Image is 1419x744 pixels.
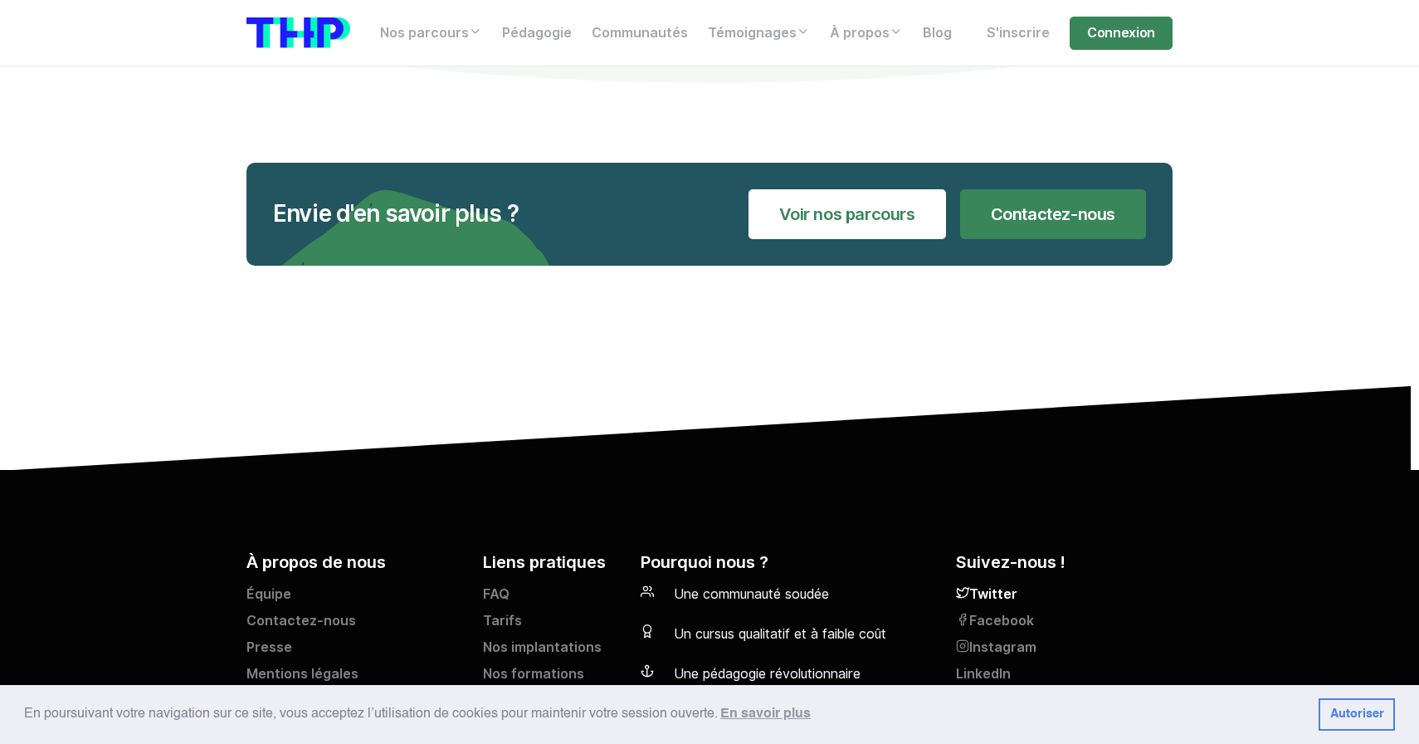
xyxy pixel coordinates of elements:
a: Mentions légales [246,664,463,691]
a: Presse [246,638,463,664]
h5: À propos de nous [246,550,463,575]
a: Voir nos parcours [749,189,945,239]
span: Une pédagogie révolutionnaire [674,666,861,682]
a: LinkedIn [956,664,1173,691]
a: Contactez-nous [960,189,1146,239]
a: Instagram [956,638,1173,664]
a: Témoignages [698,17,820,50]
a: Pédagogie [492,17,582,50]
span: Une communauté soudée [674,586,829,602]
a: learn more about cookies [718,702,813,727]
h5: Pourquoi nous ? [641,550,936,575]
a: Connexion [1070,17,1173,50]
a: S'inscrire [977,17,1060,50]
a: Blog [913,17,962,50]
a: Équipe [246,585,463,611]
h5: Suivez-nous ! [956,550,1173,575]
a: Twitter [956,585,1173,611]
a: Nos formations [483,664,621,691]
a: Tarifs [483,611,621,638]
a: À propos [820,17,913,50]
span: Un cursus qualitatif et à faible coût [674,626,886,642]
a: Communautés [582,17,698,50]
a: Contactez-nous [246,611,463,638]
a: dismiss cookie message [1319,698,1395,732]
a: Nos implantations [483,638,621,664]
a: FAQ [483,585,621,611]
a: Nos parcours [370,17,492,50]
img: logo [246,17,350,48]
div: Envie d'en savoir plus ? [273,200,519,228]
span: En poursuivant votre navigation sur ce site, vous acceptez l’utilisation de cookies pour mainteni... [24,702,1305,727]
h5: Liens pratiques [483,550,621,575]
a: Facebook [956,611,1173,638]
